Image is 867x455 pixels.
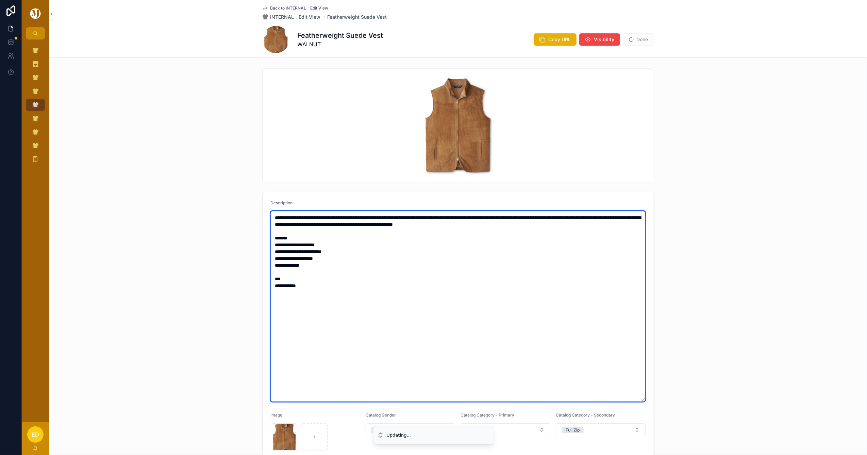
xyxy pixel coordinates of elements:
[271,200,293,205] span: Description
[420,69,497,182] img: MF25XZ65-WNUT.jpg
[328,14,387,20] a: Featherweight Suede Vest
[534,33,577,46] button: Copy URL
[271,412,283,418] span: Image
[579,33,620,46] button: Visibility
[262,5,329,11] a: Back to INTERNAL - Edit View
[366,412,396,418] span: Catalog Gender
[32,430,39,439] span: ED
[566,427,580,433] div: Full Zip
[29,8,42,19] img: App logo
[461,423,551,436] button: Select Button
[556,423,646,436] button: Select Button
[549,36,571,43] span: Copy URL
[270,5,329,11] span: Back to INTERNAL - Edit View
[298,40,383,48] span: WALNUT
[270,14,321,20] span: INTERNAL - Edit View
[594,36,615,43] span: Visibility
[562,426,584,433] button: Unselect FULL_ZIP
[298,31,383,40] h1: Featherweight Suede Vest
[22,40,49,174] div: scrollable content
[387,432,411,439] div: Updating...
[461,412,515,418] span: Catalog Category - Primary
[556,412,615,418] span: Catalog Category - Secondary
[366,423,455,436] button: Select Button
[262,14,321,20] a: INTERNAL - Edit View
